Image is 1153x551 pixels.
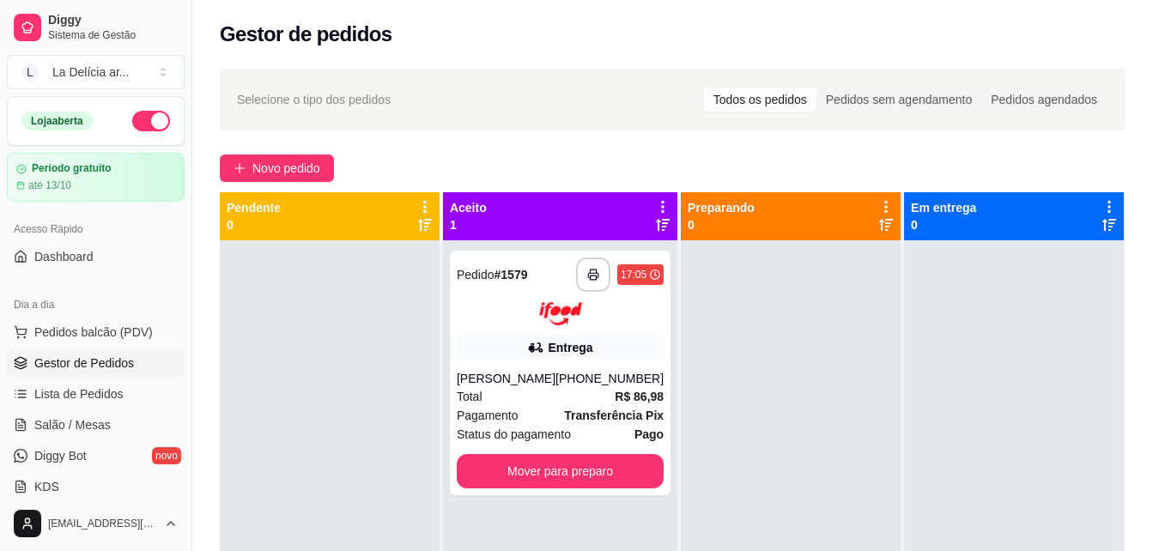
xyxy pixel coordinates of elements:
[34,478,59,495] span: KDS
[621,268,646,282] div: 17:05
[7,349,185,377] a: Gestor de Pedidos
[450,216,487,233] p: 1
[21,112,93,130] div: Loja aberta
[7,380,185,408] a: Lista de Pedidos
[634,427,664,441] strong: Pago
[457,268,495,282] span: Pedido
[450,199,487,216] p: Aceito
[32,162,112,175] article: Período gratuito
[615,390,664,403] strong: R$ 86,98
[7,215,185,243] div: Acesso Rápido
[21,64,39,81] span: L
[911,199,976,216] p: Em entrega
[816,88,981,112] div: Pedidos sem agendamento
[688,216,755,233] p: 0
[564,409,664,422] strong: Transferência Pix
[555,370,664,387] div: [PHONE_NUMBER]
[7,411,185,439] a: Salão / Mesas
[457,406,519,425] span: Pagamento
[220,21,392,48] h2: Gestor de pedidos
[7,442,185,469] a: Diggy Botnovo
[48,517,157,530] span: [EMAIL_ADDRESS][DOMAIN_NAME]
[220,154,334,182] button: Novo pedido
[688,199,755,216] p: Preparando
[7,291,185,318] div: Dia a dia
[34,354,134,372] span: Gestor de Pedidos
[48,13,178,28] span: Diggy
[457,387,482,406] span: Total
[132,111,170,131] button: Alterar Status
[237,90,391,109] span: Selecione o tipo dos pedidos
[227,216,281,233] p: 0
[7,243,185,270] a: Dashboard
[52,64,130,81] div: La Delícia ar ...
[495,268,528,282] strong: # 1579
[48,28,178,42] span: Sistema de Gestão
[7,55,185,89] button: Select a team
[457,454,664,488] button: Mover para preparo
[34,385,124,403] span: Lista de Pedidos
[34,248,94,265] span: Dashboard
[234,162,246,174] span: plus
[252,159,320,178] span: Novo pedido
[227,199,281,216] p: Pendente
[7,503,185,544] button: [EMAIL_ADDRESS][DOMAIN_NAME]
[539,302,582,325] img: ifood
[7,7,185,48] a: DiggySistema de Gestão
[7,473,185,500] a: KDS
[7,318,185,346] button: Pedidos balcão (PDV)
[34,447,87,464] span: Diggy Bot
[7,153,185,202] a: Período gratuitoaté 13/10
[28,179,71,192] article: até 13/10
[548,339,592,356] div: Entrega
[34,416,111,433] span: Salão / Mesas
[457,370,555,387] div: [PERSON_NAME]
[704,88,816,112] div: Todos os pedidos
[34,324,153,341] span: Pedidos balcão (PDV)
[457,425,571,444] span: Status do pagamento
[981,88,1107,112] div: Pedidos agendados
[911,216,976,233] p: 0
